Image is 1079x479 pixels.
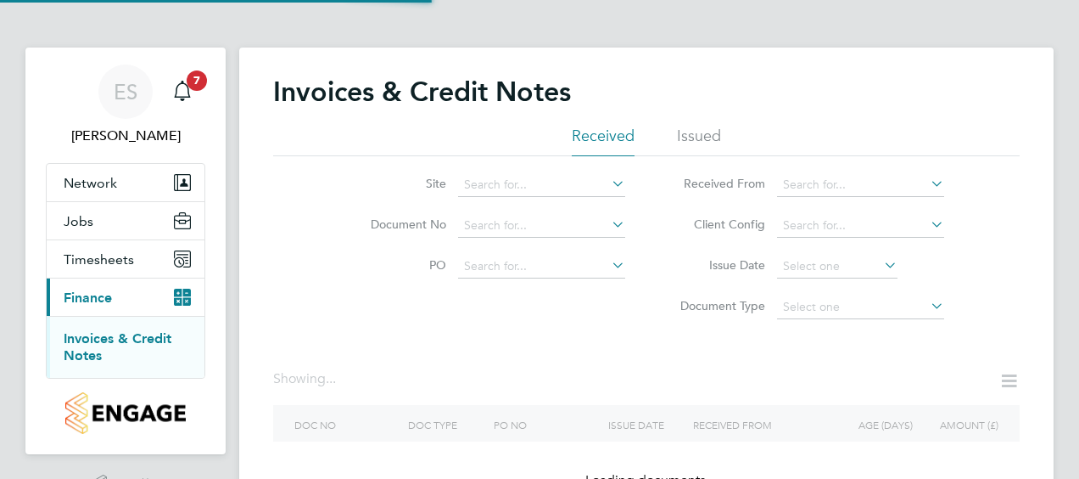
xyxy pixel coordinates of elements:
[64,290,112,306] span: Finance
[677,126,721,156] li: Issued
[572,126,635,156] li: Received
[777,214,944,238] input: Search for...
[46,65,205,146] a: ES[PERSON_NAME]
[46,392,205,434] a: Go to home page
[273,370,339,388] div: Showing
[668,257,765,273] label: Issue Date
[46,126,205,146] span: Erika Soennecken
[114,81,137,103] span: ES
[777,255,897,279] input: Select one
[187,70,207,91] span: 7
[47,279,204,316] button: Finance
[349,176,446,191] label: Site
[326,370,336,387] span: ...
[777,173,944,197] input: Search for...
[273,75,571,109] h2: Invoices & Credit Notes
[165,65,199,119] a: 7
[47,240,204,278] button: Timesheets
[668,217,765,232] label: Client Config
[47,202,204,239] button: Jobs
[458,214,625,238] input: Search for...
[349,257,446,273] label: PO
[458,173,625,197] input: Search for...
[47,164,204,201] button: Network
[777,296,944,319] input: Select one
[47,316,204,378] div: Finance
[349,217,446,232] label: Document No
[64,175,117,191] span: Network
[25,48,226,454] nav: Main navigation
[64,213,93,229] span: Jobs
[668,298,765,313] label: Document Type
[64,251,134,268] span: Timesheets
[668,176,765,191] label: Received From
[458,255,625,279] input: Search for...
[65,392,185,434] img: countryside-properties-logo-retina.png
[64,330,171,363] a: Invoices & Credit Notes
